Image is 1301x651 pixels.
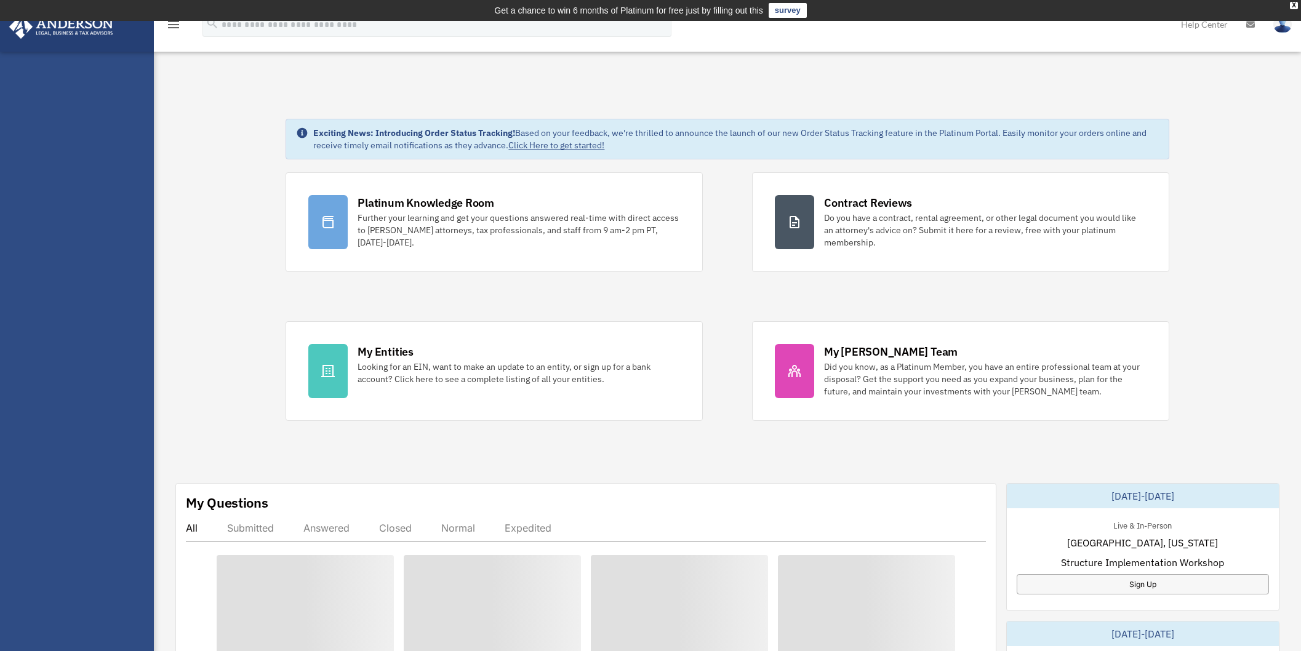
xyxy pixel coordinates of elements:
div: Do you have a contract, rental agreement, or other legal document you would like an attorney's ad... [824,212,1147,249]
a: survey [769,3,807,18]
div: Live & In-Person [1103,518,1182,531]
div: Submitted [227,522,274,534]
div: close [1290,2,1298,9]
div: Looking for an EIN, want to make an update to an entity, or sign up for a bank account? Click her... [358,361,680,385]
div: [DATE]-[DATE] [1007,484,1279,508]
span: [GEOGRAPHIC_DATA], [US_STATE] [1067,535,1218,550]
a: Sign Up [1017,574,1270,594]
strong: Exciting News: Introducing Order Status Tracking! [313,127,515,138]
div: Did you know, as a Platinum Member, you have an entire professional team at your disposal? Get th... [824,361,1147,397]
div: My Questions [186,493,268,512]
span: Structure Implementation Workshop [1061,555,1224,570]
div: Closed [379,522,412,534]
img: User Pic [1273,15,1292,33]
div: Normal [441,522,475,534]
div: Further your learning and get your questions answered real-time with direct access to [PERSON_NAM... [358,212,680,249]
div: Platinum Knowledge Room [358,195,494,210]
i: search [206,17,219,30]
a: My Entities Looking for an EIN, want to make an update to an entity, or sign up for a bank accoun... [286,321,703,421]
i: menu [166,17,181,32]
a: My [PERSON_NAME] Team Did you know, as a Platinum Member, you have an entire professional team at... [752,321,1169,421]
div: My [PERSON_NAME] Team [824,344,958,359]
a: Click Here to get started! [508,140,604,151]
div: Contract Reviews [824,195,912,210]
div: Based on your feedback, we're thrilled to announce the launch of our new Order Status Tracking fe... [313,127,1158,151]
a: Contract Reviews Do you have a contract, rental agreement, or other legal document you would like... [752,172,1169,272]
div: Expedited [505,522,551,534]
div: Answered [303,522,350,534]
div: Get a chance to win 6 months of Platinum for free just by filling out this [494,3,763,18]
img: Anderson Advisors Platinum Portal [6,15,117,39]
a: menu [166,22,181,32]
div: My Entities [358,344,413,359]
div: [DATE]-[DATE] [1007,621,1279,646]
a: Platinum Knowledge Room Further your learning and get your questions answered real-time with dire... [286,172,703,272]
div: All [186,522,198,534]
